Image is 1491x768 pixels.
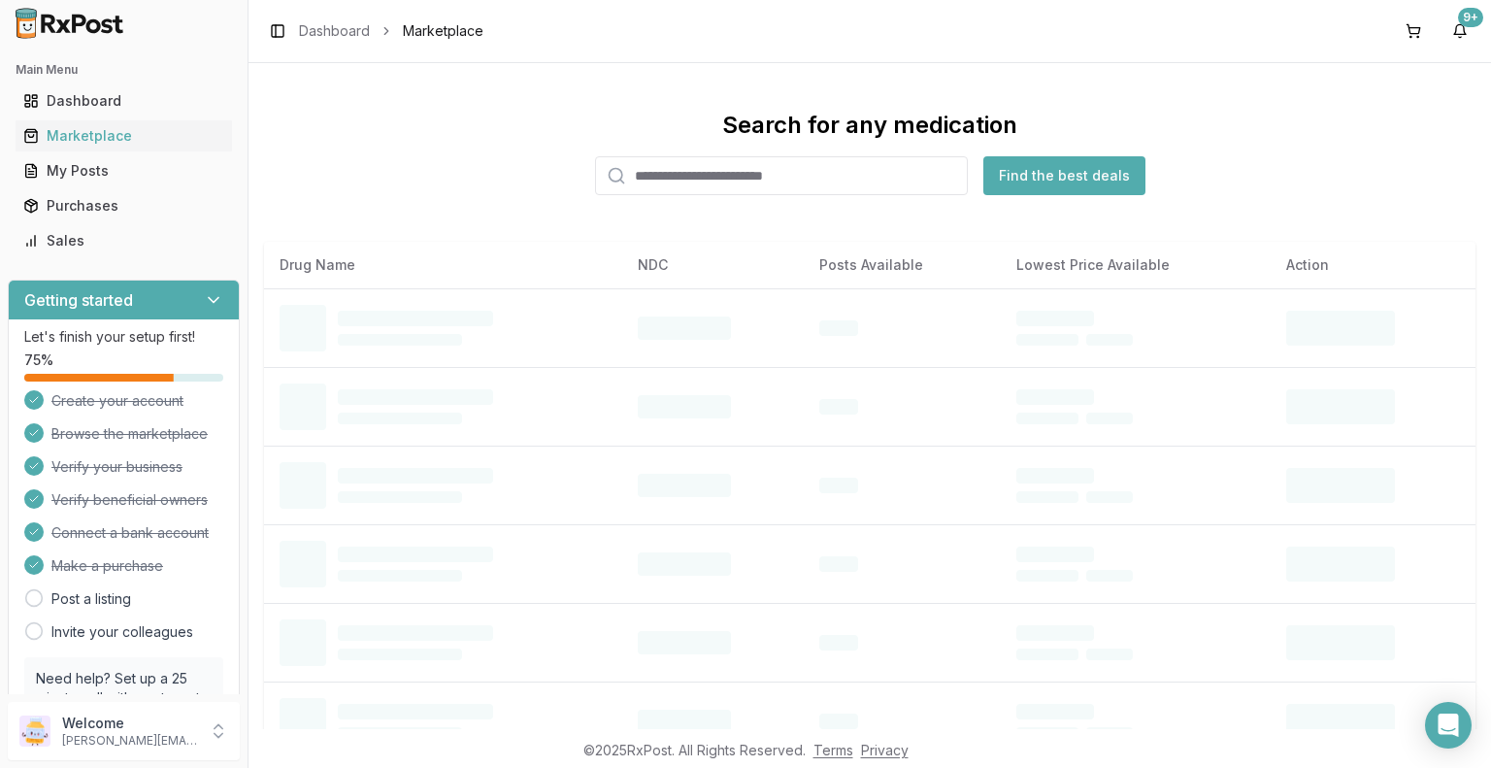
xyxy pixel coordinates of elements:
[16,223,232,258] a: Sales
[1001,242,1271,288] th: Lowest Price Available
[16,118,232,153] a: Marketplace
[24,351,53,370] span: 75 %
[1458,8,1483,27] div: 9+
[1271,242,1475,288] th: Action
[19,716,50,747] img: User avatar
[51,523,209,543] span: Connect a bank account
[804,242,1001,288] th: Posts Available
[51,556,163,576] span: Make a purchase
[23,126,224,146] div: Marketplace
[23,161,224,181] div: My Posts
[622,242,804,288] th: NDC
[51,589,131,609] a: Post a listing
[23,231,224,250] div: Sales
[299,21,370,41] a: Dashboard
[51,490,208,510] span: Verify beneficial owners
[51,424,208,444] span: Browse the marketplace
[16,83,232,118] a: Dashboard
[8,120,240,151] button: Marketplace
[23,91,224,111] div: Dashboard
[23,196,224,216] div: Purchases
[36,669,212,727] p: Need help? Set up a 25 minute call with our team to set up.
[1425,702,1472,749] div: Open Intercom Messenger
[16,153,232,188] a: My Posts
[8,8,132,39] img: RxPost Logo
[62,733,197,749] p: [PERSON_NAME][EMAIL_ADDRESS][DOMAIN_NAME]
[264,242,622,288] th: Drug Name
[299,21,483,41] nav: breadcrumb
[983,156,1145,195] button: Find the best deals
[722,110,1017,141] div: Search for any medication
[813,742,853,758] a: Terms
[51,391,183,411] span: Create your account
[51,622,193,642] a: Invite your colleagues
[8,225,240,256] button: Sales
[8,85,240,117] button: Dashboard
[24,288,133,312] h3: Getting started
[861,742,909,758] a: Privacy
[51,457,182,477] span: Verify your business
[8,190,240,221] button: Purchases
[8,155,240,186] button: My Posts
[62,714,197,733] p: Welcome
[16,188,232,223] a: Purchases
[24,327,223,347] p: Let's finish your setup first!
[403,21,483,41] span: Marketplace
[1444,16,1475,47] button: 9+
[16,62,232,78] h2: Main Menu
